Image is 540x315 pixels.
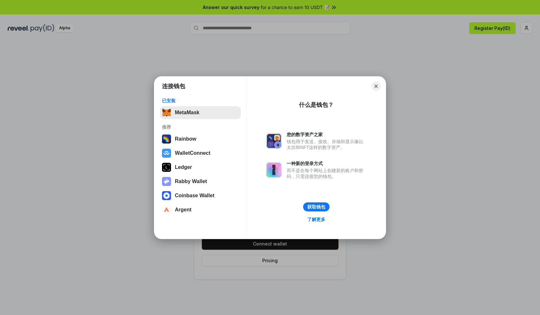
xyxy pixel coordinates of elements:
[160,147,241,160] button: WalletConnect
[299,101,334,109] div: 什么是钱包？
[162,205,171,214] img: svg+xml,%3Csvg%20width%3D%2228%22%20height%3D%2228%22%20viewBox%3D%220%200%2028%2028%22%20fill%3D...
[162,149,171,158] img: svg+xml,%3Csvg%20width%3D%2228%22%20height%3D%2228%22%20viewBox%3D%220%200%2028%2028%22%20fill%3D...
[303,202,329,211] button: 获取钱包
[162,134,171,144] img: svg+xml,%3Csvg%20width%3D%22120%22%20height%3D%22120%22%20viewBox%3D%220%200%20120%20120%22%20fil...
[162,82,185,90] h1: 连接钱包
[160,161,241,174] button: Ledger
[162,108,171,117] img: svg+xml,%3Csvg%20fill%3D%22none%22%20height%3D%2233%22%20viewBox%3D%220%200%2035%2033%22%20width%...
[266,133,282,149] img: svg+xml,%3Csvg%20xmlns%3D%22http%3A%2F%2Fwww.w3.org%2F2000%2Fsvg%22%20fill%3D%22none%22%20viewBox...
[160,175,241,188] button: Rabby Wallet
[287,139,366,150] div: 钱包用于发送、接收、存储和显示像以太坊和NFT这样的数字资产。
[175,193,214,199] div: Coinbase Wallet
[160,106,241,119] button: MetaMask
[287,168,366,179] div: 而不是在每个网站上创建新的账户和密码，只需连接您的钱包。
[162,177,171,186] img: svg+xml,%3Csvg%20xmlns%3D%22http%3A%2F%2Fwww.w3.org%2F2000%2Fsvg%22%20fill%3D%22none%22%20viewBox...
[175,164,192,170] div: Ledger
[287,161,366,166] div: 一种新的登录方式
[175,110,199,116] div: MetaMask
[162,124,239,130] div: 推荐
[307,217,325,222] div: 了解更多
[175,136,196,142] div: Rainbow
[287,132,366,137] div: 您的数字资产之家
[307,204,325,210] div: 获取钱包
[175,207,192,213] div: Argent
[175,179,207,184] div: Rabby Wallet
[303,215,329,224] a: 了解更多
[266,162,282,178] img: svg+xml,%3Csvg%20xmlns%3D%22http%3A%2F%2Fwww.w3.org%2F2000%2Fsvg%22%20fill%3D%22none%22%20viewBox...
[162,98,239,104] div: 已安装
[162,163,171,172] img: svg+xml,%3Csvg%20xmlns%3D%22http%3A%2F%2Fwww.w3.org%2F2000%2Fsvg%22%20width%3D%2228%22%20height%3...
[160,189,241,202] button: Coinbase Wallet
[160,133,241,145] button: Rainbow
[162,191,171,200] img: svg+xml,%3Csvg%20width%3D%2228%22%20height%3D%2228%22%20viewBox%3D%220%200%2028%2028%22%20fill%3D...
[175,150,211,156] div: WalletConnect
[160,203,241,216] button: Argent
[372,82,381,91] button: Close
